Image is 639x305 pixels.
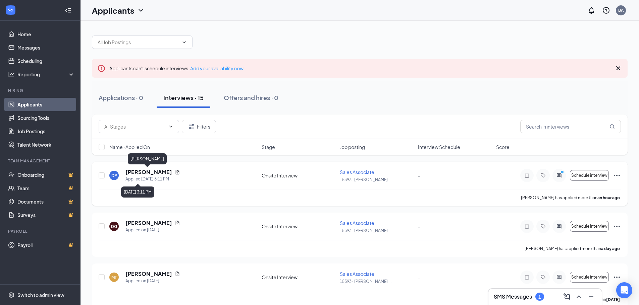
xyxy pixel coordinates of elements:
input: All Stages [104,123,165,130]
svg: ChevronDown [137,6,145,14]
button: ComposeMessage [562,291,572,302]
svg: Note [523,173,531,178]
svg: ChevronDown [181,40,187,45]
svg: Minimize [587,293,595,301]
svg: Notifications [587,6,595,14]
svg: Tag [539,275,547,280]
span: Schedule interview [571,173,607,178]
a: Home [17,27,75,41]
svg: ActiveChat [555,224,563,229]
input: All Job Postings [98,39,179,46]
div: Hiring [8,88,73,93]
svg: Filter [188,123,196,131]
a: Add your availability now [190,65,244,71]
svg: Ellipses [613,222,621,230]
p: 15393- [PERSON_NAME] ... [340,279,414,284]
svg: ActiveChat [555,173,563,178]
svg: Tag [539,224,547,229]
div: Offers and hires · 0 [224,93,278,102]
span: - [418,223,420,229]
a: PayrollCrown [17,238,75,252]
svg: ChevronUp [575,293,583,301]
div: DG [111,224,117,229]
a: TeamCrown [17,181,75,195]
span: Schedule interview [571,224,607,229]
div: Applications · 0 [99,93,143,102]
div: 1 [538,294,541,300]
h3: SMS Messages [494,293,532,300]
h5: [PERSON_NAME] [125,270,172,278]
a: Applicants [17,98,75,111]
span: Schedule interview [571,275,607,280]
span: Sales Associate [340,271,374,277]
a: Job Postings [17,125,75,138]
svg: Document [175,220,180,226]
svg: Note [523,275,531,280]
div: Reporting [17,71,75,78]
input: Search in interviews [520,120,621,133]
button: ChevronUp [574,291,584,302]
span: - [418,172,420,178]
svg: Error [97,64,105,72]
span: Job posting [340,144,365,150]
svg: ComposeMessage [563,293,571,301]
div: MT [111,275,117,280]
a: Talent Network [17,138,75,151]
div: Switch to admin view [17,292,64,298]
svg: Cross [614,64,622,72]
svg: Ellipses [613,171,621,179]
div: Team Management [8,158,73,164]
a: Sourcing Tools [17,111,75,125]
h5: [PERSON_NAME] [125,219,172,227]
div: Payroll [8,228,73,234]
div: [DATE] 3:11 PM [121,186,154,198]
svg: Ellipses [613,273,621,281]
svg: Note [523,224,531,229]
div: Open Intercom Messenger [616,282,632,298]
b: a day ago [601,246,620,251]
div: BA [618,7,624,13]
b: an hour ago [597,195,620,200]
svg: WorkstreamLogo [7,7,14,13]
svg: Document [175,169,180,175]
a: Messages [17,41,75,54]
div: Applied [DATE] 3:11 PM [125,176,180,182]
svg: Analysis [8,71,15,78]
p: [PERSON_NAME] has applied more than . [521,195,621,201]
span: Name · Applied On [109,144,150,150]
div: Applied on [DATE] [125,227,180,233]
h5: [PERSON_NAME] [125,168,172,176]
div: Onsite Interview [262,172,336,179]
span: Interview Schedule [418,144,460,150]
div: Applied on [DATE] [125,278,180,284]
span: Sales Associate [340,169,374,175]
svg: QuestionInfo [602,6,610,14]
p: [PERSON_NAME] has applied more than . [525,246,621,251]
div: Onsite Interview [262,223,336,230]
svg: ActiveChat [555,275,563,280]
svg: Collapse [65,7,71,14]
button: Schedule interview [570,221,609,232]
span: Sales Associate [340,220,374,226]
span: - [418,274,420,280]
button: Filter Filters [182,120,216,133]
p: 15393- [PERSON_NAME] ... [340,228,414,233]
div: Interviews · 15 [163,93,204,102]
h1: Applicants [92,5,134,16]
svg: Settings [8,292,15,298]
span: Score [496,144,510,150]
svg: Document [175,271,180,277]
span: Applicants can't schedule interviews. [109,65,244,71]
svg: ChevronDown [168,124,173,129]
p: 15393- [PERSON_NAME] ... [340,177,414,182]
a: OnboardingCrown [17,168,75,181]
a: SurveysCrown [17,208,75,222]
button: Minimize [586,291,596,302]
b: [DATE] [606,297,620,302]
div: Onsite Interview [262,274,336,281]
span: Stage [262,144,275,150]
svg: PrimaryDot [559,170,567,175]
div: [PERSON_NAME] [128,153,167,164]
svg: MagnifyingGlass [609,124,615,129]
button: Schedule interview [570,272,609,283]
